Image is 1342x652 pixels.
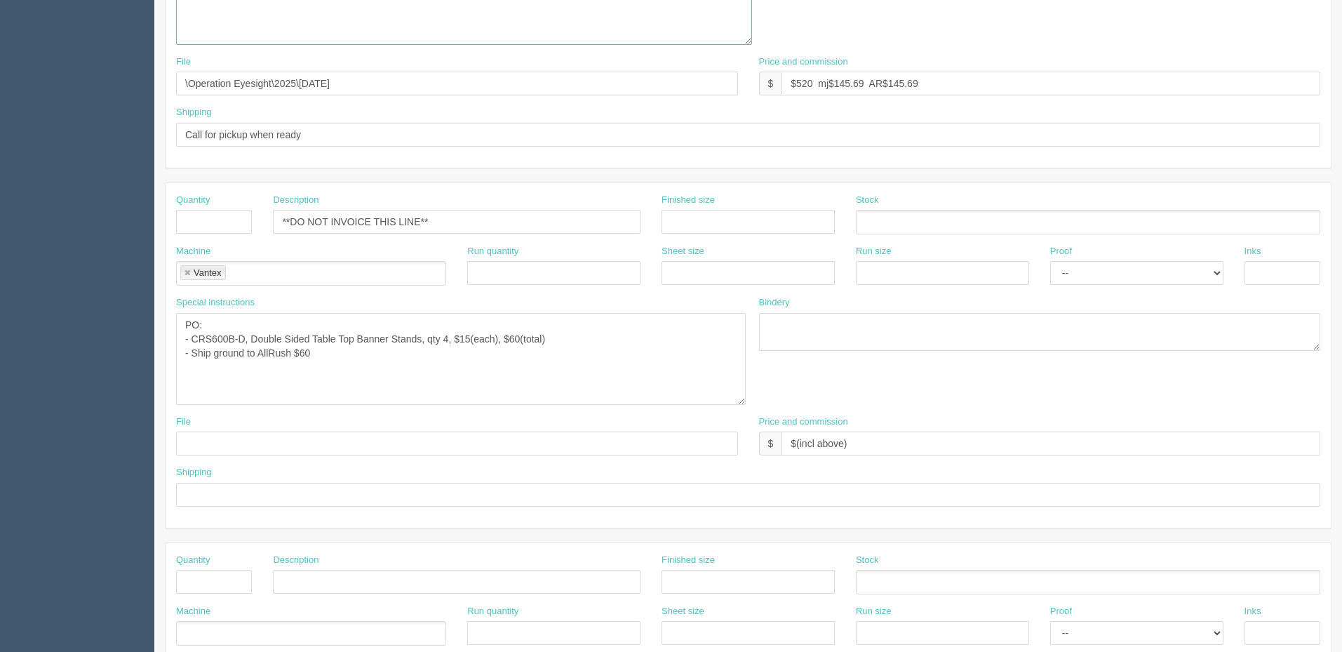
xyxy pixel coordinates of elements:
[1244,245,1261,258] label: Inks
[176,106,212,119] label: Shipping
[662,245,704,258] label: Sheet size
[759,72,782,95] div: $
[662,194,715,207] label: Finished size
[176,554,210,567] label: Quantity
[1244,605,1261,618] label: Inks
[856,194,879,207] label: Stock
[467,245,518,258] label: Run quantity
[194,268,222,277] div: Vantex
[759,55,848,69] label: Price and commission
[662,554,715,567] label: Finished size
[176,194,210,207] label: Quantity
[759,432,782,455] div: $
[176,415,191,429] label: File
[856,554,879,567] label: Stock
[662,605,704,618] label: Sheet size
[176,296,255,310] label: Special instructions
[467,605,518,618] label: Run quantity
[1050,605,1072,618] label: Proof
[273,554,318,567] label: Description
[856,605,892,618] label: Run size
[176,245,210,258] label: Machine
[176,466,212,479] label: Shipping
[273,194,318,207] label: Description
[1050,245,1072,258] label: Proof
[176,55,191,69] label: File
[759,296,790,310] label: Bindery
[759,415,848,429] label: Price and commission
[176,605,210,618] label: Machine
[856,245,892,258] label: Run size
